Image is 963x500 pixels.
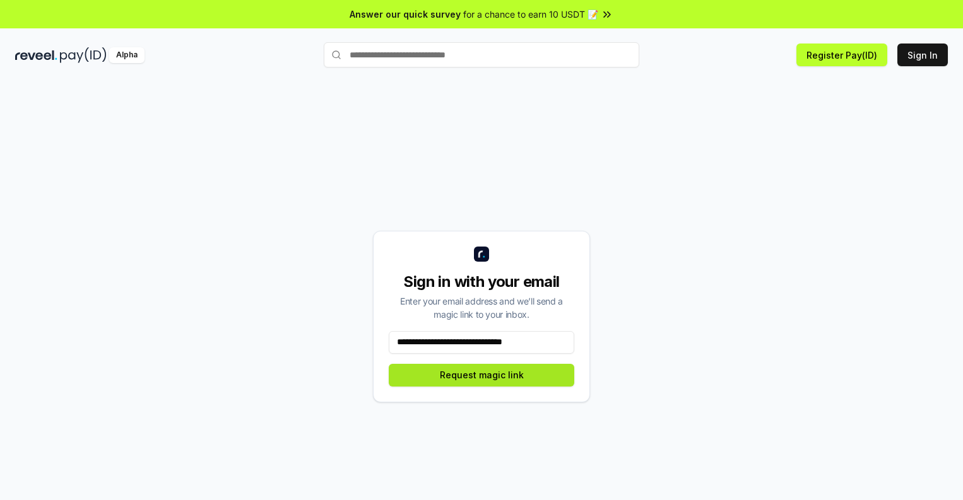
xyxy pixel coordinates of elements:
div: Sign in with your email [389,272,574,292]
img: pay_id [60,47,107,63]
img: logo_small [474,247,489,262]
button: Sign In [897,44,948,66]
button: Request magic link [389,364,574,387]
div: Alpha [109,47,145,63]
div: Enter your email address and we’ll send a magic link to your inbox. [389,294,574,321]
img: reveel_dark [15,47,57,63]
button: Register Pay(ID) [796,44,887,66]
span: for a chance to earn 10 USDT 📝 [463,8,598,21]
span: Answer our quick survey [350,8,461,21]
